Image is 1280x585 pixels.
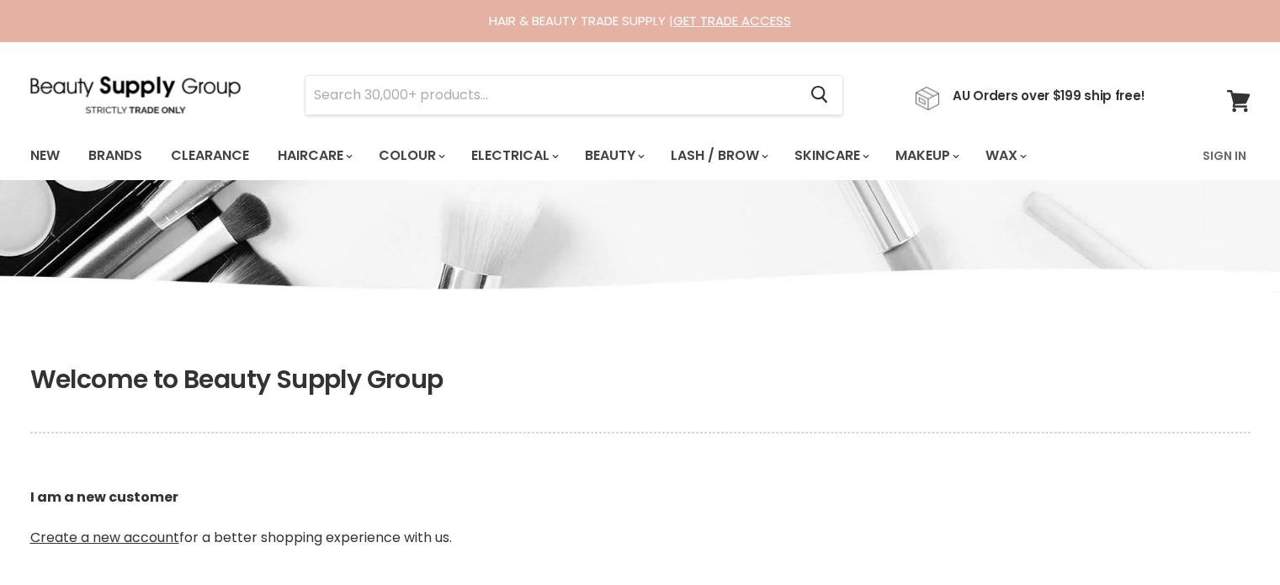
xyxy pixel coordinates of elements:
a: Colour [366,138,455,173]
div: HAIR & BEAUTY TRADE SUPPLY | [9,13,1272,29]
a: Lash / Brow [658,138,778,173]
a: Skincare [782,138,879,173]
a: Create a new account [30,528,179,547]
a: Beauty [572,138,655,173]
h1: Welcome to Beauty Supply Group [30,364,1251,395]
nav: Main [9,131,1272,180]
b: I am a new customer [30,487,178,507]
a: Makeup [883,138,969,173]
a: GET TRADE ACCESS [673,12,791,29]
a: Clearance [158,138,262,173]
ul: Main menu [18,131,1117,180]
a: Brands [76,138,155,173]
a: Sign In [1192,138,1256,173]
a: New [18,138,72,173]
a: Wax [973,138,1037,173]
a: Haircare [265,138,363,173]
a: Electrical [459,138,569,173]
iframe: Gorgias live chat messenger [1196,506,1263,568]
input: Search [305,76,798,114]
button: Search [798,76,842,114]
form: Product [305,75,843,115]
